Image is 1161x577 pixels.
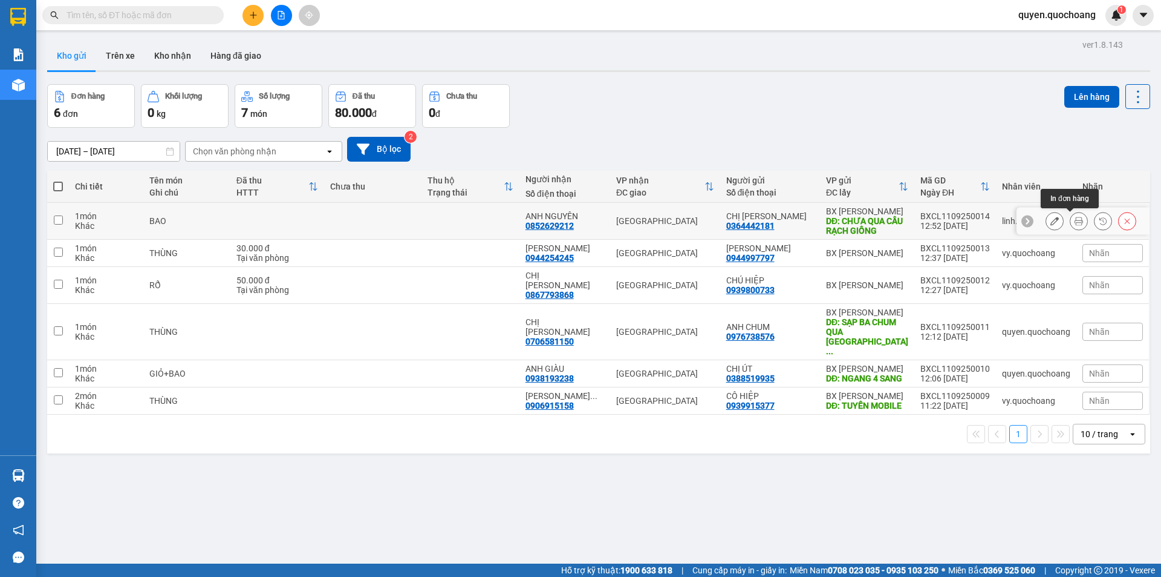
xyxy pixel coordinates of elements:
[428,176,503,185] div: Thu hộ
[826,188,899,197] div: ĐC lấy
[149,327,224,337] div: THÙNG
[236,275,318,285] div: 50.000 đ
[590,391,597,401] span: ...
[148,105,154,120] span: 0
[75,285,137,295] div: Khác
[826,248,908,258] div: BX [PERSON_NAME]
[920,332,990,341] div: 12:12 [DATE]
[920,275,990,285] div: BXCL1109250012
[726,285,775,295] div: 0939800733
[920,285,990,295] div: 12:27 [DATE]
[1002,248,1070,258] div: vy.quochoang
[1002,369,1070,378] div: quyen.quochoang
[561,564,672,577] span: Hỗ trợ kỹ thuật:
[75,221,137,231] div: Khác
[236,188,308,197] div: HTTT
[826,401,908,410] div: DĐ: TUYỀN MOBILE
[681,564,683,577] span: |
[157,109,166,119] span: kg
[299,5,320,26] button: aim
[525,221,574,231] div: 0852629212
[421,171,519,203] th: Toggle SortBy
[726,374,775,383] div: 0388519935
[405,131,417,143] sup: 2
[1009,425,1027,443] button: 1
[347,137,411,162] button: Bộ lọc
[335,105,372,120] span: 80.000
[13,552,24,563] span: message
[75,364,137,374] div: 1 món
[236,285,318,295] div: Tại văn phòng
[525,189,604,199] div: Số điện thoại
[428,188,503,197] div: Trạng thái
[1094,566,1102,575] span: copyright
[241,105,248,120] span: 7
[201,41,271,70] button: Hàng đã giao
[1002,327,1070,337] div: quyen.quochoang
[1138,10,1149,21] span: caret-down
[75,374,137,383] div: Khác
[67,8,209,22] input: Tìm tên, số ĐT hoặc mã đơn
[920,243,990,253] div: BXCL1109250013
[422,84,510,128] button: Chưa thu0đ
[726,211,814,221] div: CHỊ CHI
[63,109,78,119] span: đơn
[372,109,377,119] span: đ
[616,396,714,406] div: [GEOGRAPHIC_DATA]
[249,11,258,19] span: plus
[726,253,775,263] div: 0944997797
[47,84,135,128] button: Đơn hàng6đơn
[1128,429,1137,439] svg: open
[10,8,26,26] img: logo-vxr
[325,147,334,156] svg: open
[1002,182,1070,191] div: Nhân viên
[525,337,574,346] div: 0706581150
[525,391,604,401] div: NGUYỄN THỊ THÚY AN
[1081,428,1118,440] div: 10 / trang
[920,221,990,231] div: 12:52 [DATE]
[12,469,25,482] img: warehouse-icon
[230,171,324,203] th: Toggle SortBy
[75,253,137,263] div: Khác
[525,243,604,253] div: BÙI THỊ NGỌC HÀ
[616,176,704,185] div: VP nhận
[826,391,908,401] div: BX [PERSON_NAME]
[692,564,787,577] span: Cung cấp máy in - giấy in:
[435,109,440,119] span: đ
[149,280,224,290] div: RỔ
[616,248,714,258] div: [GEOGRAPHIC_DATA]
[525,174,604,184] div: Người nhận
[259,92,290,101] div: Số lượng
[1111,10,1122,21] img: icon-new-feature
[620,565,672,575] strong: 1900 633 818
[616,188,704,197] div: ĐC giao
[242,5,264,26] button: plus
[1119,5,1124,14] span: 1
[826,206,908,216] div: BX [PERSON_NAME]
[820,171,914,203] th: Toggle SortBy
[13,497,24,509] span: question-circle
[1089,327,1110,337] span: Nhãn
[141,84,229,128] button: Khối lượng0kg
[525,271,604,290] div: CHỊ TÂN
[726,332,775,341] div: 0976738576
[71,92,105,101] div: Đơn hàng
[920,322,990,332] div: BXCL1109250011
[75,182,137,191] div: Chi tiết
[446,92,477,101] div: Chưa thu
[75,275,137,285] div: 1 món
[149,188,224,197] div: Ghi chú
[1002,396,1070,406] div: vy.quochoang
[13,524,24,536] span: notification
[948,564,1035,577] span: Miền Bắc
[826,280,908,290] div: BX [PERSON_NAME]
[525,253,574,263] div: 0944254245
[1089,369,1110,378] span: Nhãn
[75,322,137,332] div: 1 món
[96,41,145,70] button: Trên xe
[826,317,908,356] div: DĐ: SẠP BA CHUM QUA CẦU TÂN TRƯỜNG
[920,211,990,221] div: BXCL1109250014
[54,105,60,120] span: 6
[149,369,224,378] div: GIỎ+BAO
[726,188,814,197] div: Số điện thoại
